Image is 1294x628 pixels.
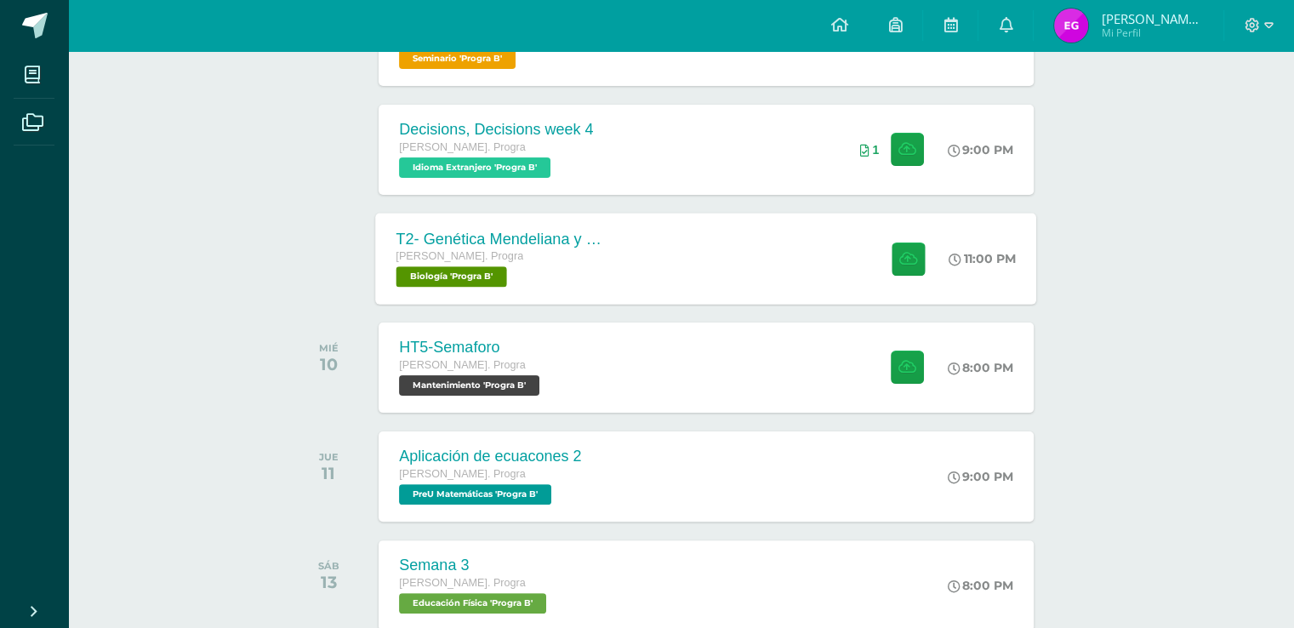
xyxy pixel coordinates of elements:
div: 11 [319,463,339,483]
div: SÁB [318,560,339,572]
div: Decisions, Decisions week 4 [399,121,593,139]
span: Biología 'Progra B' [396,266,507,287]
div: JUE [319,451,339,463]
img: 20561ef50663017ad790e50a505bc7da.png [1054,9,1088,43]
span: [PERSON_NAME]. Progra [396,250,524,262]
div: 8:00 PM [948,360,1013,375]
div: HT5-Semaforo [399,339,544,357]
span: Educación Física 'Progra B' [399,593,546,614]
div: 11:00 PM [949,251,1017,266]
div: 9:00 PM [948,142,1013,157]
div: 10 [319,354,339,374]
span: [PERSON_NAME]. Progra [399,468,525,480]
div: Semana 3 [399,557,550,574]
div: 8:00 PM [948,578,1013,593]
span: 1 [872,143,879,157]
span: PreU Matemáticas 'Progra B' [399,484,551,505]
div: 13 [318,572,339,592]
div: T2- Genética Mendeliana y sus aplicaciones [396,230,602,248]
div: MIÉ [319,342,339,354]
div: Aplicación de ecuacones 2 [399,448,581,465]
div: 9:00 PM [948,469,1013,484]
span: Mantenimiento 'Progra B' [399,375,539,396]
span: [PERSON_NAME] de [PERSON_NAME] [1101,10,1203,27]
span: [PERSON_NAME]. Progra [399,141,525,153]
span: Idioma Extranjero 'Progra B' [399,157,550,178]
span: Mi Perfil [1101,26,1203,40]
span: [PERSON_NAME]. Progra [399,359,525,371]
span: [PERSON_NAME]. Progra [399,577,525,589]
div: Archivos entregados [859,143,879,157]
span: Seminario 'Progra B' [399,49,516,69]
